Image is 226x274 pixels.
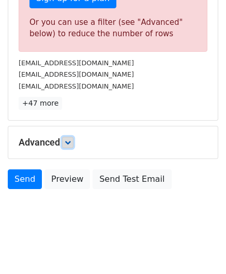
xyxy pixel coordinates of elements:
small: [EMAIL_ADDRESS][DOMAIN_NAME] [19,59,134,67]
a: Preview [44,169,90,189]
h5: Advanced [19,137,207,148]
div: Or you can use a filter (see "Advanced" below) to reduce the number of rows [29,17,197,40]
a: +47 more [19,97,62,110]
a: Send [8,169,42,189]
a: Send Test Email [93,169,171,189]
iframe: Chat Widget [174,224,226,274]
small: [EMAIL_ADDRESS][DOMAIN_NAME] [19,82,134,90]
small: [EMAIL_ADDRESS][DOMAIN_NAME] [19,70,134,78]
